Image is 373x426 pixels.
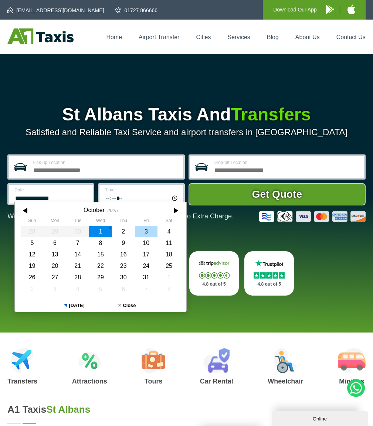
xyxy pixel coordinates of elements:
div: 13 October 2025 [44,249,67,260]
p: Satisfied and Reliable Taxi Service and airport transfers in [GEOGRAPHIC_DATA] [7,127,366,137]
th: Sunday [21,218,44,225]
div: 31 October 2025 [135,272,158,283]
th: Monday [44,218,67,225]
div: 24 October 2025 [135,260,158,272]
div: 11 October 2025 [157,237,180,249]
a: Contact Us [336,34,366,40]
a: Cities [196,34,211,40]
div: 08 November 2025 [157,283,180,295]
div: 01 October 2025 [89,226,112,237]
div: 04 October 2025 [157,226,180,237]
div: 02 November 2025 [21,283,44,295]
div: 02 October 2025 [112,226,135,237]
img: Wheelchair [274,348,297,373]
a: Blog [267,34,279,40]
h3: Transfers [7,378,37,385]
label: Drop-off Location [214,160,360,165]
div: 22 October 2025 [89,260,112,272]
h3: Car Rental [200,378,233,385]
img: Stars [199,272,230,279]
div: 03 October 2025 [135,226,158,237]
button: [DATE] [48,299,101,312]
span: The Car at No Extra Charge. [149,212,234,220]
div: 14 October 2025 [67,249,89,260]
div: 15 October 2025 [89,249,112,260]
img: Tours [142,348,165,373]
div: October [84,207,105,214]
img: Airport Transfers [11,348,34,373]
div: 23 October 2025 [112,260,135,272]
a: Tripadvisor Stars 4.8 out of 5 [189,251,239,296]
div: 28 September 2025 [21,226,44,237]
th: Saturday [157,218,180,225]
img: Stars [254,272,285,279]
th: Tuesday [67,218,89,225]
p: We Now Accept Card & Contactless Payment In [7,212,234,220]
img: A1 Taxis iPhone App [347,4,355,14]
div: 07 October 2025 [67,237,89,249]
div: 29 October 2025 [89,272,112,283]
a: Home [106,34,122,40]
div: 07 November 2025 [135,283,158,295]
div: 01 November 2025 [157,272,180,283]
div: 18 October 2025 [157,249,180,260]
div: 26 October 2025 [21,272,44,283]
div: 30 September 2025 [67,226,89,237]
th: Wednesday [89,218,112,225]
div: 29 September 2025 [44,226,67,237]
span: St Albans [46,404,90,415]
div: 08 October 2025 [89,237,112,249]
th: Friday [135,218,158,225]
label: Date [14,188,88,192]
a: Services [227,34,250,40]
label: Time [105,188,179,192]
h2: A1 Taxis [7,404,179,415]
div: 2025 [107,208,118,213]
div: 21 October 2025 [67,260,89,272]
p: 4.8 out of 5 [197,280,231,289]
div: 05 October 2025 [21,237,44,249]
div: 19 October 2025 [21,260,44,272]
p: 4.8 out of 5 [252,280,286,289]
div: 06 November 2025 [112,283,135,295]
div: 03 November 2025 [44,283,67,295]
span: Transfers [231,105,311,124]
a: Airport Transfer [139,34,179,40]
a: Trustpilot Stars 4.8 out of 5 [244,251,294,296]
h3: Minibus [338,378,366,385]
h1: St Albans Taxis And [7,106,366,123]
div: 16 October 2025 [112,249,135,260]
p: Download Our App [273,5,317,14]
a: About Us [295,34,320,40]
button: Get Quote [189,183,366,205]
div: 05 November 2025 [89,283,112,295]
h3: Tours [142,378,165,385]
div: 06 October 2025 [44,237,67,249]
label: Pick-up Location [33,160,179,165]
img: A1 Taxis St Albans LTD [7,28,74,44]
div: 28 October 2025 [67,272,89,283]
img: Tripadvisor [197,259,231,267]
div: 09 October 2025 [112,237,135,249]
a: [EMAIL_ADDRESS][DOMAIN_NAME] [7,7,104,14]
img: Attractions [78,348,101,373]
div: 04 November 2025 [67,283,89,295]
img: Car Rental [203,348,230,373]
iframe: chat widget [272,410,369,426]
h3: Wheelchair [268,378,303,385]
img: Minibus [338,348,366,373]
a: 01727 866666 [115,7,157,14]
div: 10 October 2025 [135,237,158,249]
div: 30 October 2025 [112,272,135,283]
th: Thursday [112,218,135,225]
h3: Attractions [72,378,107,385]
img: Credit And Debit Cards [259,211,366,222]
img: Trustpilot [252,259,286,267]
img: A1 Taxis Android App [326,5,334,14]
div: 12 October 2025 [21,249,44,260]
button: Close [101,299,153,312]
div: 17 October 2025 [135,249,158,260]
div: 27 October 2025 [44,272,67,283]
div: 20 October 2025 [44,260,67,272]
